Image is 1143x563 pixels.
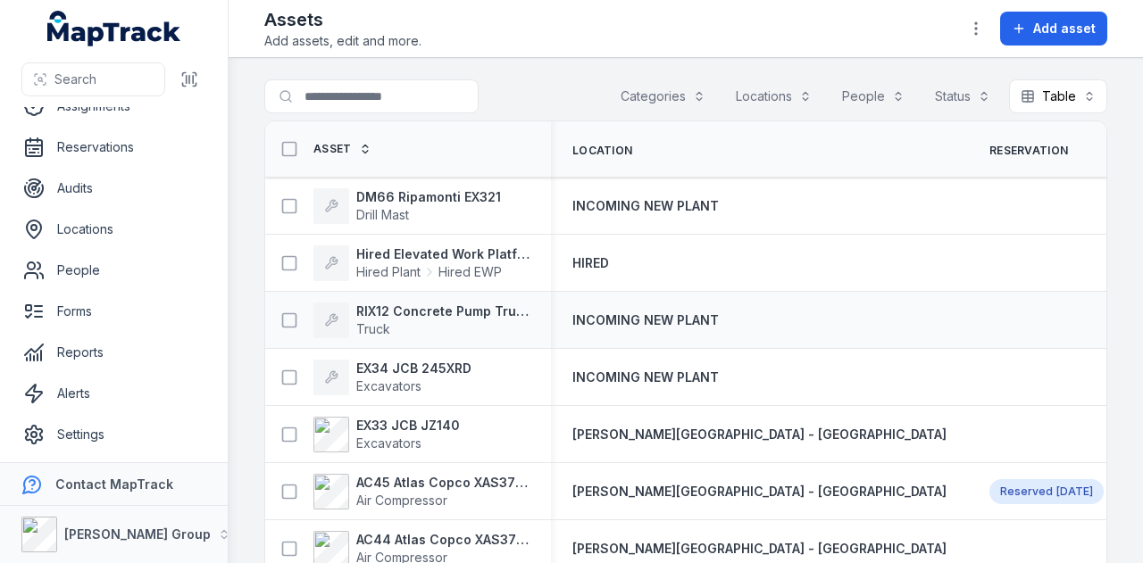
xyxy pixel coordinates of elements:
[356,245,530,263] strong: Hired Elevated Work Platform
[572,540,947,558] a: [PERSON_NAME][GEOGRAPHIC_DATA] - [GEOGRAPHIC_DATA]
[572,541,947,556] span: [PERSON_NAME][GEOGRAPHIC_DATA] - [GEOGRAPHIC_DATA]
[572,254,609,272] a: HIRED
[572,426,947,442] span: [PERSON_NAME][GEOGRAPHIC_DATA] - [GEOGRAPHIC_DATA]
[356,493,447,508] span: Air Compressor
[572,198,719,213] span: INCOMING NEW PLANT
[572,483,947,501] a: [PERSON_NAME][GEOGRAPHIC_DATA] - [GEOGRAPHIC_DATA]
[356,188,501,206] strong: DM66 Ripamonti EX321
[572,368,719,386] a: INCOMING NEW PLANT
[356,417,460,435] strong: EX33 JCB JZ140
[14,417,213,452] a: Settings
[923,79,1002,113] button: Status
[47,11,181,46] a: MapTrack
[1009,79,1107,113] button: Table
[14,335,213,370] a: Reports
[313,474,530,509] a: AC45 Atlas Copco XAS375TAAir Compressor
[14,129,213,165] a: Reservations
[438,263,502,281] span: Hired EWP
[264,7,421,32] h2: Assets
[356,321,390,336] span: Truck
[1033,20,1096,37] span: Add asset
[572,255,609,270] span: HIRED
[572,426,947,443] a: [PERSON_NAME][GEOGRAPHIC_DATA] - [GEOGRAPHIC_DATA]
[264,32,421,50] span: Add assets, edit and more.
[21,62,165,96] button: Search
[356,378,421,393] span: Excavators
[572,484,947,499] span: [PERSON_NAME][GEOGRAPHIC_DATA] - [GEOGRAPHIC_DATA]
[313,360,471,395] a: EX34 JCB 245XRDExcavators
[313,417,460,452] a: EX33 JCB JZ140Excavators
[356,531,530,549] strong: AC44 Atlas Copco XAS375TA
[572,197,719,215] a: INCOMING NEW PLANT
[14,376,213,411] a: Alerts
[55,476,173,492] strong: Contact MapTrack
[356,360,471,377] strong: EX34 JCB 245XRD
[54,70,96,88] span: Search
[572,369,719,385] span: INCOMING NEW PLANT
[14,211,213,247] a: Locations
[14,253,213,288] a: People
[356,263,421,281] span: Hired Plant
[572,144,632,158] span: Location
[356,435,421,451] span: Excavators
[830,79,916,113] button: People
[609,79,717,113] button: Categories
[313,188,501,224] a: DM66 Ripamonti EX321Drill Mast
[989,144,1068,158] span: Reservation
[989,479,1104,504] div: Reserved
[572,311,719,329] a: INCOMING NEW PLANT
[313,302,530,338] a: RIX12 Concrete Pump TruckTruck
[64,526,211,542] strong: [PERSON_NAME] Group
[1000,12,1107,46] button: Add asset
[356,474,530,492] strong: AC45 Atlas Copco XAS375TA
[724,79,823,113] button: Locations
[313,245,530,281] a: Hired Elevated Work PlatformHired PlantHired EWP
[313,142,371,156] a: Asset
[313,142,352,156] span: Asset
[14,294,213,329] a: Forms
[14,170,213,206] a: Audits
[1056,484,1093,498] span: [DATE]
[572,312,719,327] span: INCOMING NEW PLANT
[989,479,1104,504] a: Reserved[DATE]
[356,207,409,222] span: Drill Mast
[356,302,530,320] strong: RIX12 Concrete Pump Truck
[1056,484,1093,499] time: 11/08/2025, 12:00:00 am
